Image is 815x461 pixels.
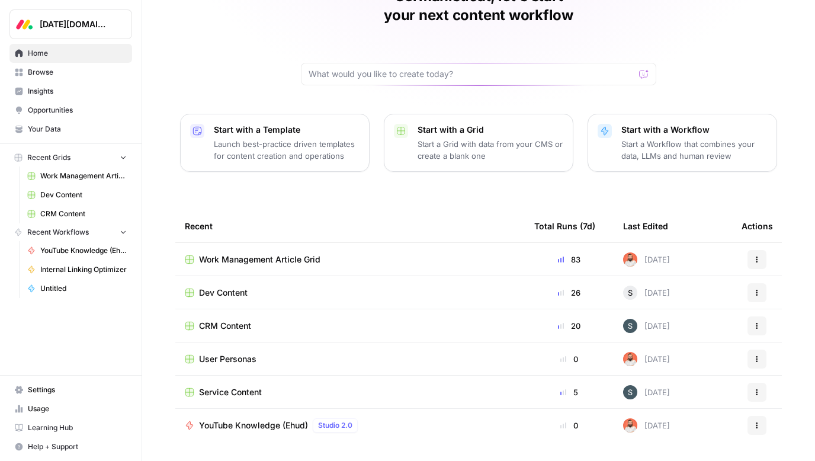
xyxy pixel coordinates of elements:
[9,63,132,82] a: Browse
[621,124,767,136] p: Start with a Workflow
[9,9,132,39] button: Workspace: Monday.com
[22,260,132,279] a: Internal Linking Optimizer
[9,44,132,63] a: Home
[623,418,670,433] div: [DATE]
[742,210,773,242] div: Actions
[40,171,127,181] span: Work Management Article Grid
[623,319,637,333] img: ygk961fcslvh5xk8o91lvmgczoho
[40,18,111,30] span: [DATE][DOMAIN_NAME]
[309,68,634,80] input: What would you like to create today?
[9,223,132,241] button: Recent Workflows
[28,385,127,395] span: Settings
[534,254,604,265] div: 83
[623,210,668,242] div: Last Edited
[27,227,89,238] span: Recent Workflows
[199,287,248,299] span: Dev Content
[534,287,604,299] div: 26
[185,386,515,398] a: Service Content
[40,283,127,294] span: Untitled
[22,279,132,298] a: Untitled
[185,210,515,242] div: Recent
[28,124,127,135] span: Your Data
[22,204,132,223] a: CRM Content
[623,352,637,366] img: ui9db3zf480wl5f9in06l3n7q51r
[9,149,132,167] button: Recent Grids
[9,437,132,456] button: Help + Support
[628,287,633,299] span: S
[40,190,127,200] span: Dev Content
[199,320,251,332] span: CRM Content
[384,114,573,172] button: Start with a GridStart a Grid with data from your CMS or create a blank one
[199,420,308,431] span: YouTube Knowledge (Ehud)
[588,114,777,172] button: Start with a WorkflowStart a Workflow that combines your data, LLMs and human review
[185,353,515,365] a: User Personas
[14,14,35,35] img: Monday.com Logo
[40,209,127,219] span: CRM Content
[185,418,515,433] a: YouTube Knowledge (Ehud)Studio 2.0
[27,152,70,163] span: Recent Grids
[28,67,127,78] span: Browse
[318,420,352,431] span: Studio 2.0
[534,320,604,332] div: 20
[621,138,767,162] p: Start a Workflow that combines your data, LLMs and human review
[180,114,370,172] button: Start with a TemplateLaunch best-practice driven templates for content creation and operations
[623,252,637,267] img: ui9db3zf480wl5f9in06l3n7q51r
[28,48,127,59] span: Home
[534,420,604,431] div: 0
[623,252,670,267] div: [DATE]
[28,86,127,97] span: Insights
[28,441,127,452] span: Help + Support
[185,287,515,299] a: Dev Content
[623,352,670,366] div: [DATE]
[623,385,637,399] img: ygk961fcslvh5xk8o91lvmgczoho
[40,264,127,275] span: Internal Linking Optimizer
[418,138,563,162] p: Start a Grid with data from your CMS or create a blank one
[199,353,256,365] span: User Personas
[9,399,132,418] a: Usage
[623,418,637,433] img: ui9db3zf480wl5f9in06l3n7q51r
[28,105,127,116] span: Opportunities
[9,101,132,120] a: Opportunities
[534,353,604,365] div: 0
[534,386,604,398] div: 5
[40,245,127,256] span: YouTube Knowledge (Ehud)
[9,418,132,437] a: Learning Hub
[22,167,132,185] a: Work Management Article Grid
[199,386,262,398] span: Service Content
[199,254,320,265] span: Work Management Article Grid
[418,124,563,136] p: Start with a Grid
[185,254,515,265] a: Work Management Article Grid
[28,404,127,414] span: Usage
[185,320,515,332] a: CRM Content
[9,82,132,101] a: Insights
[214,138,360,162] p: Launch best-practice driven templates for content creation and operations
[623,319,670,333] div: [DATE]
[22,185,132,204] a: Dev Content
[9,380,132,399] a: Settings
[22,241,132,260] a: YouTube Knowledge (Ehud)
[9,120,132,139] a: Your Data
[214,124,360,136] p: Start with a Template
[623,286,670,300] div: [DATE]
[534,210,595,242] div: Total Runs (7d)
[623,385,670,399] div: [DATE]
[28,422,127,433] span: Learning Hub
